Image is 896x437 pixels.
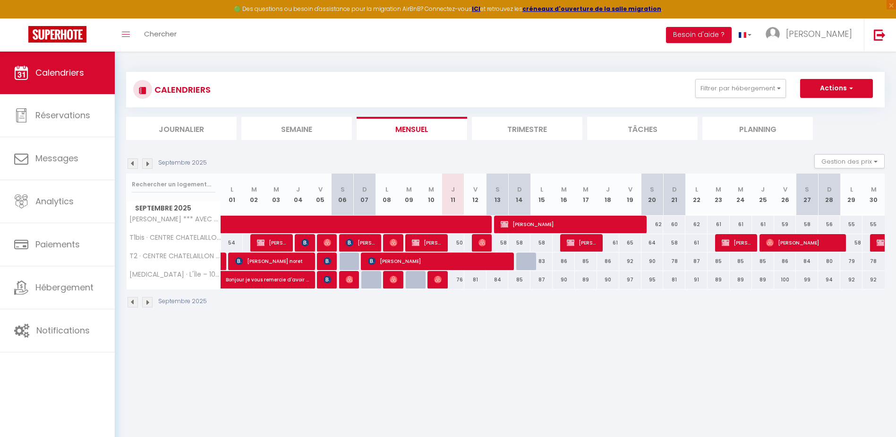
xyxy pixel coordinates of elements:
[368,252,509,270] span: [PERSON_NAME]
[495,185,500,194] abbr: S
[301,234,309,252] span: [PERSON_NAME]
[575,174,597,216] th: 17
[442,234,464,252] div: 50
[390,234,397,252] span: [PERSON_NAME]
[420,174,442,216] th: 10
[126,117,237,140] li: Journalier
[597,174,619,216] th: 18
[464,174,486,216] th: 12
[874,29,886,41] img: logout
[35,152,78,164] span: Messages
[641,271,664,288] div: 95
[309,174,332,216] th: 05
[35,238,80,250] span: Paiements
[137,18,184,52] a: Chercher
[850,185,853,194] abbr: L
[805,185,809,194] abbr: S
[738,185,743,194] abbr: M
[508,174,530,216] th: 14
[871,185,877,194] abbr: M
[663,174,685,216] th: 21
[606,185,610,194] abbr: J
[672,185,677,194] abbr: D
[840,234,862,252] div: 58
[619,234,641,252] div: 65
[472,5,480,13] a: ICI
[774,174,796,216] th: 26
[265,174,287,216] th: 03
[685,174,708,216] th: 22
[221,253,226,271] a: [PERSON_NAME]
[695,79,786,98] button: Filtrer par hébergement
[28,26,86,43] img: Super Booking
[685,234,708,252] div: 61
[530,271,553,288] div: 87
[128,216,222,223] span: [PERSON_NAME] *** AVEC COUR PROCHE PLAGE ET [GEOGRAPHIC_DATA]
[324,271,331,288] span: LICINIO Bonjour Nous souhaiterions quitter l'appartement [DATE] midi ou 11h afin de profiter au m...
[158,158,207,167] p: Septembre 2025
[641,174,664,216] th: 20
[412,234,442,252] span: [PERSON_NAME]
[235,252,309,270] span: [PERSON_NAME] noret
[508,234,530,252] div: 58
[774,271,796,288] div: 100
[324,234,331,252] span: [PERSON_NAME]
[442,174,464,216] th: 11
[478,234,486,252] span: [PERSON_NAME]
[251,185,257,194] abbr: M
[35,109,90,121] span: Réservations
[752,216,774,233] div: 61
[862,271,885,288] div: 92
[818,216,840,233] div: 56
[241,117,352,140] li: Semaine
[708,253,730,270] div: 85
[774,253,796,270] div: 86
[752,253,774,270] div: 85
[685,271,708,288] div: 91
[840,216,862,233] div: 55
[530,253,553,270] div: 83
[597,271,619,288] div: 90
[132,176,215,193] input: Rechercher un logement...
[827,185,832,194] abbr: D
[862,216,885,233] div: 55
[486,174,509,216] th: 13
[641,234,664,252] div: 64
[385,185,388,194] abbr: L
[473,185,478,194] abbr: V
[575,271,597,288] div: 89
[434,271,442,288] span: 老方 方
[128,271,222,278] span: [MEDICAL_DATA] · L'Île – 100m plage – Parking – Terrasse & BBQ
[619,271,641,288] div: 97
[226,266,313,284] span: Bonjour je vous remercie d'avoir accepté [PERSON_NAME]
[406,185,412,194] abbr: M
[730,216,752,233] div: 61
[354,174,376,216] th: 07
[35,67,84,79] span: Calendriers
[641,253,664,270] div: 90
[818,271,840,288] div: 94
[375,174,398,216] th: 08
[127,201,221,215] span: Septembre 2025
[530,234,553,252] div: 58
[641,216,664,233] div: 62
[730,253,752,270] div: 85
[663,271,685,288] div: 81
[702,117,813,140] li: Planning
[428,185,434,194] abbr: M
[796,216,818,233] div: 58
[818,253,840,270] div: 80
[685,253,708,270] div: 87
[786,28,852,40] span: [PERSON_NAME]
[716,185,721,194] abbr: M
[522,5,661,13] a: créneaux d'ouverture de la salle migration
[759,18,864,52] a: ... [PERSON_NAME]
[587,117,698,140] li: Tâches
[346,234,375,252] span: [PERSON_NAME]
[619,253,641,270] div: 92
[517,185,522,194] abbr: D
[575,253,597,270] div: 85
[486,271,509,288] div: 84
